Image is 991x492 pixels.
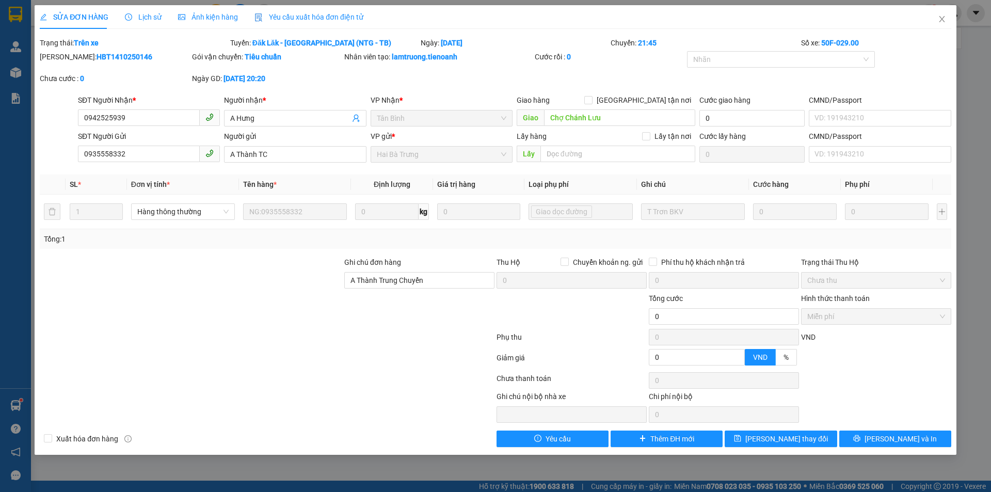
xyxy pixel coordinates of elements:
div: Ngày GD: [192,73,342,84]
span: Tân Bình [377,110,506,126]
div: Ngày: [420,37,610,49]
span: Chưa thu [807,273,945,288]
b: [DATE] 20:20 [223,74,265,83]
div: Tổng: 1 [44,233,382,245]
div: Chi phí nội bộ [649,391,799,406]
span: VND [753,353,768,361]
b: HBT1410250146 [97,53,152,61]
div: SĐT Người Nhận [78,94,220,106]
th: Loại phụ phí [524,174,636,195]
span: edit [40,13,47,21]
button: save[PERSON_NAME] thay đổi [725,431,837,447]
span: clock-circle [125,13,132,21]
span: info-circle [124,435,132,442]
span: [PERSON_NAME] và In [865,433,937,445]
span: Giao [517,109,544,126]
span: % [784,353,789,361]
div: Nhân viên tạo: [344,51,533,62]
span: Lấy tận nơi [650,131,695,142]
b: lamtruong.tienoanh [392,53,457,61]
span: [GEOGRAPHIC_DATA] tận nơi [593,94,695,106]
span: Chuyển khoản ng. gửi [569,257,647,268]
span: Yêu cầu [546,433,571,445]
span: Lịch sử [125,13,162,21]
div: VP gửi [371,131,513,142]
label: Ghi chú đơn hàng [344,258,401,266]
span: Lấy hàng [517,132,547,140]
button: Close [928,5,956,34]
span: Giao dọc đường [531,205,592,218]
div: [PERSON_NAME]: [40,51,190,62]
button: exclamation-circleYêu cầu [497,431,609,447]
span: phone [205,149,214,157]
button: delete [44,203,60,220]
div: Giảm giá [495,352,648,370]
span: Hai Bà Trưng [377,147,506,162]
input: Ghi Chú [641,203,745,220]
div: CMND/Passport [809,94,951,106]
span: Miễn phí [807,309,945,324]
div: Chưa thanh toán [495,373,648,391]
span: Phụ phí [845,180,870,188]
b: 0 [80,74,84,83]
div: Người nhận [224,94,366,106]
label: Hình thức thanh toán [801,294,870,303]
input: Ghi chú đơn hàng [344,272,494,289]
span: Cước hàng [753,180,789,188]
span: SL [70,180,78,188]
div: Cước rồi : [535,51,685,62]
span: Hàng thông thường [137,204,229,219]
span: exclamation-circle [534,435,541,443]
input: Dọc đường [544,109,695,126]
input: Cước giao hàng [699,110,805,126]
input: 0 [753,203,837,220]
span: SỬA ĐƠN HÀNG [40,13,108,21]
b: Trên xe [74,39,99,47]
span: Ảnh kiện hàng [178,13,238,21]
div: Phụ thu [495,331,648,350]
div: Người gửi [224,131,366,142]
span: Giá trị hàng [437,180,475,188]
input: Dọc đường [540,146,695,162]
span: Thêm ĐH mới [650,433,694,445]
span: save [734,435,741,443]
span: Thu Hộ [497,258,520,266]
div: SĐT Người Gửi [78,131,220,142]
span: picture [178,13,185,21]
span: close [938,15,946,23]
div: Tuyến: [229,37,420,49]
button: plusThêm ĐH mới [611,431,723,447]
img: icon [254,13,263,22]
b: 21:45 [638,39,657,47]
span: Đơn vị tính [131,180,170,188]
label: Cước lấy hàng [699,132,746,140]
div: CMND/Passport [809,131,951,142]
span: kg [419,203,429,220]
b: 0 [567,53,571,61]
input: 0 [437,203,521,220]
span: Tên hàng [243,180,277,188]
span: VND [801,333,816,341]
span: phone [205,113,214,121]
div: Trạng thái Thu Hộ [801,257,951,268]
span: Định lượng [374,180,410,188]
label: Cước giao hàng [699,96,750,104]
input: Cước lấy hàng [699,146,805,163]
span: Giao dọc đường [536,206,587,217]
button: plus [937,203,947,220]
span: user-add [352,114,360,122]
span: printer [853,435,860,443]
div: Gói vận chuyển: [192,51,342,62]
div: Số xe: [800,37,952,49]
span: plus [639,435,646,443]
b: Đăk Lăk - [GEOGRAPHIC_DATA] (NTG - TB) [252,39,391,47]
input: VD: Bàn, Ghế [243,203,347,220]
div: Chưa cước : [40,73,190,84]
span: Yêu cầu xuất hóa đơn điện tử [254,13,363,21]
span: Tổng cước [649,294,683,303]
b: Tiêu chuẩn [245,53,281,61]
b: 50F-029.00 [821,39,859,47]
span: Xuất hóa đơn hàng [52,433,122,445]
div: Trạng thái: [39,37,229,49]
span: [PERSON_NAME] thay đổi [745,433,828,445]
